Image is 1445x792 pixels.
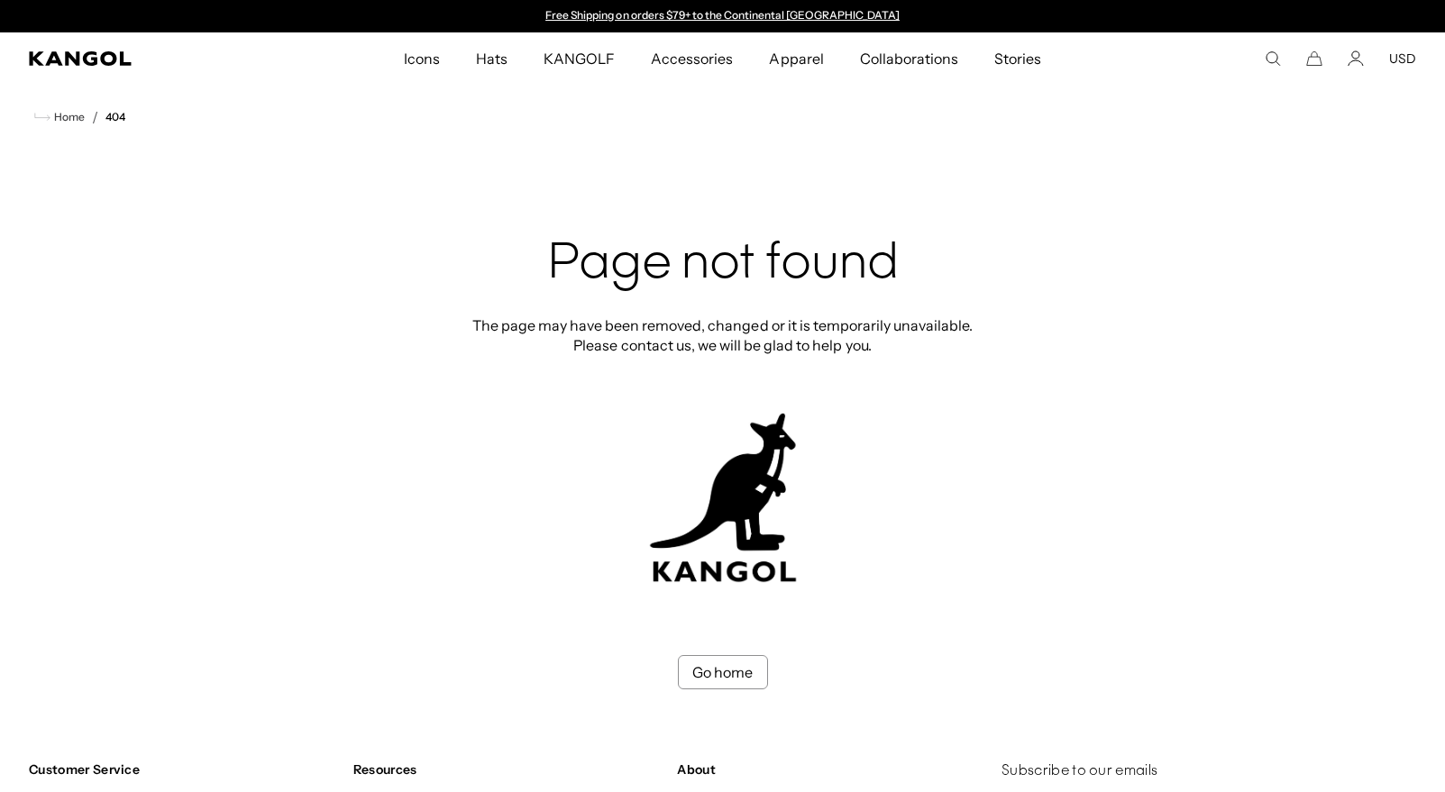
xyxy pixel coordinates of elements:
button: USD [1389,50,1416,67]
summary: Search here [1265,50,1281,67]
slideshow-component: Announcement bar [537,9,909,23]
a: Kangol [29,51,267,66]
span: Collaborations [860,32,958,85]
h4: Customer Service [29,761,339,778]
a: Icons [386,32,458,85]
a: Account [1348,50,1364,67]
a: Collaborations [842,32,976,85]
span: KANGOLF [544,32,615,85]
img: kangol-404-logo.jpg [646,413,800,583]
h2: Page not found [467,236,979,294]
a: Accessories [633,32,751,85]
button: Cart [1306,50,1322,67]
a: 404 [105,111,125,123]
h4: About [677,761,987,778]
span: Apparel [769,32,823,85]
a: Apparel [751,32,841,85]
a: Home [34,109,85,125]
li: / [85,106,98,128]
span: Stories [994,32,1041,85]
h4: Subscribe to our emails [1001,761,1416,781]
a: Hats [458,32,526,85]
p: The page may have been removed, changed or it is temporarily unavailable. Please contact us, we w... [467,315,979,355]
span: Icons [404,32,440,85]
span: Accessories [651,32,733,85]
a: Stories [976,32,1059,85]
div: Announcement [537,9,909,23]
a: Free Shipping on orders $79+ to the Continental [GEOGRAPHIC_DATA] [545,8,900,22]
div: 1 of 2 [537,9,909,23]
a: KANGOLF [526,32,633,85]
h4: Resources [353,761,663,778]
span: Hats [476,32,508,85]
a: Go home [678,655,768,689]
span: Home [50,111,85,123]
